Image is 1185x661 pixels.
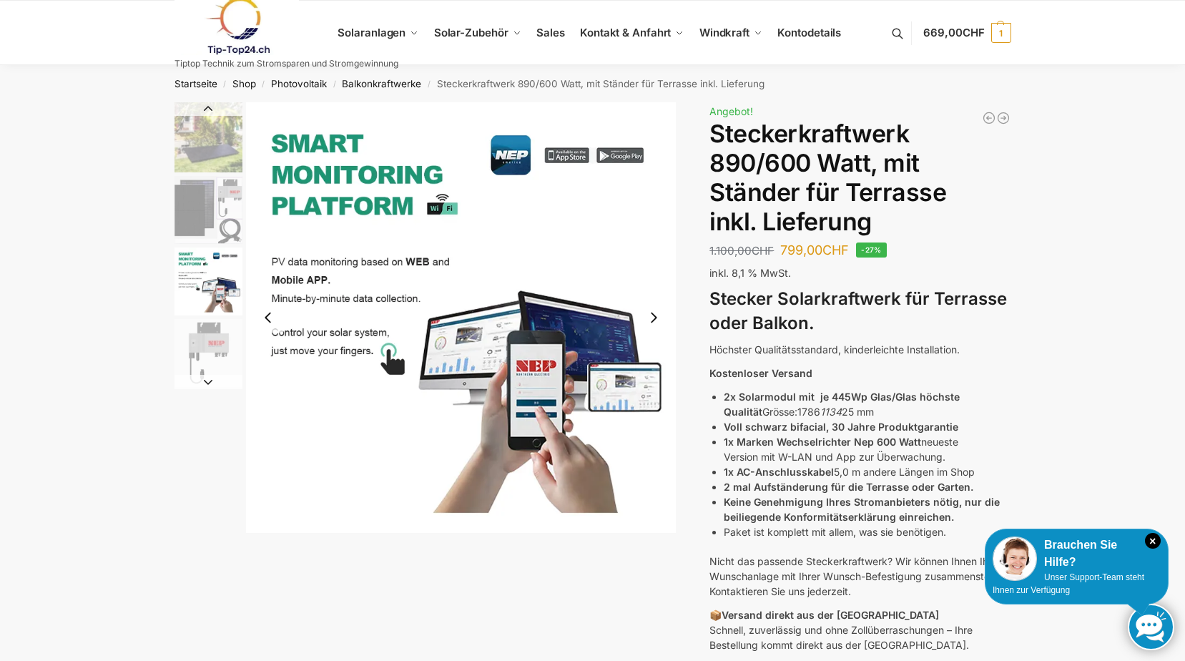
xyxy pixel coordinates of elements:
[856,243,887,258] span: -27%
[639,303,669,333] button: Next slide
[171,245,242,317] li: 3 / 10
[991,23,1011,43] span: 1
[724,421,829,433] strong: Voll schwarz bifacial,
[820,406,842,418] em: 1134
[171,388,242,460] li: 5 / 10
[253,303,283,333] button: Previous slide
[724,524,1011,539] li: Paket ist komplett mit allem, was sie benötigen.
[724,434,1011,464] li: neueste Version mit W-LAN und App zur Überwachung.
[752,244,774,258] span: CHF
[772,1,847,65] a: Kontodetails
[171,102,242,174] li: 1 / 10
[709,244,774,258] bdi: 1.100,00
[709,267,791,279] span: inkl. 8,1 % MwSt.
[993,537,1037,581] img: Customer service
[531,1,571,65] a: Sales
[724,436,921,448] strong: 1x Marken Wechselrichter Nep 600 Watt
[174,102,242,172] img: Solaranlagen Terrasse, Garten Balkon
[822,243,849,258] span: CHF
[923,11,1011,54] a: 669,00CHF 1
[709,554,1011,599] p: Nicht das passende Steckerkraftwerk? Wir können Ihnen Ihre Wunschanlage mit Ihrer Wunsch-Befestig...
[709,119,1011,236] h1: Steckerkraftwerk 890/600 Watt, mit Ständer für Terrasse inkl. Lieferung
[1145,533,1161,549] i: Schließen
[699,26,749,39] span: Windkraft
[694,1,769,65] a: Windkraft
[709,105,753,117] span: Angebot!
[174,375,242,389] button: Next slide
[428,1,527,65] a: Solar-Zubehör
[421,79,436,90] span: /
[709,288,1007,334] strong: Stecker Solarkraftwerk für Terrasse oder Balkon.
[797,406,874,418] span: 1786 25 mm
[724,466,834,478] strong: 1x AC-Anschlusskabel
[174,176,242,244] img: Balkonkraftwerk 860
[580,26,671,39] span: Kontakt & Anfahrt
[832,421,958,433] strong: 30 Jahre Produktgarantie
[982,111,996,125] a: Balkonkraftwerk 890/600 Watt bificial Glas/Glas
[174,78,217,89] a: Startseite
[724,391,960,418] strong: 2x Solarmodul mit je 445Wp Glas/Glas höchste Qualität
[149,65,1036,102] nav: Breadcrumb
[271,78,327,89] a: Photovoltaik
[777,26,841,39] span: Kontodetails
[709,367,812,379] strong: Kostenloser Versand
[434,26,508,39] span: Solar-Zubehör
[171,317,242,388] li: 4 / 10
[342,78,421,89] a: Balkonkraftwerke
[722,609,939,621] strong: Versand direkt aus der [GEOGRAPHIC_DATA]
[963,26,985,39] span: CHF
[724,481,973,493] strong: 2 mal Aufständerung für die Terrasse oder Garten.
[536,26,565,39] span: Sales
[724,464,1011,479] li: 5,0 m andere Längen im Shop
[724,496,1000,523] strong: Keine Genehmigung Ihres Stromanbieters nötig, nur die beiliegende Konformitätserklärung einreichen.
[174,102,242,116] button: Previous slide
[709,607,1011,652] p: 📦 Schnell, zuverlässig und ohne Zollüberraschungen – Ihre Bestellung kommt direkt aus der [GEOGRA...
[709,342,1011,357] p: Höchster Qualitätsstandard, kinderleichte Installation.
[923,26,984,39] span: 669,00
[327,79,342,90] span: /
[217,79,232,90] span: /
[174,248,242,315] img: H2c172fe1dfc145729fae6a5890126e09w.jpg_960x960_39c920dd-527c-43d8-9d2f-57e1d41b5fed_1445x
[993,537,1161,571] div: Brauchen Sie Hilfe?
[246,102,677,533] img: H2c172fe1dfc145729fae6a5890126e09w.jpg_960x960_39c920dd-527c-43d8-9d2f-57e1d41b5fed_1445x
[993,572,1144,595] span: Unser Support-Team steht Ihnen zur Verfügung
[232,78,256,89] a: Shop
[574,1,690,65] a: Kontakt & Anfahrt
[724,389,1011,419] li: Grösse:
[256,79,271,90] span: /
[246,102,677,533] li: 3 / 10
[174,319,242,387] img: nep-microwechselrichter-600w
[171,174,242,245] li: 2 / 10
[174,59,398,68] p: Tiptop Technik zum Stromsparen und Stromgewinnung
[780,243,849,258] bdi: 799,00
[996,111,1011,125] a: Balkonkraftwerk 1780 Watt mit 4 KWh Zendure Batteriespeicher Notstrom fähig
